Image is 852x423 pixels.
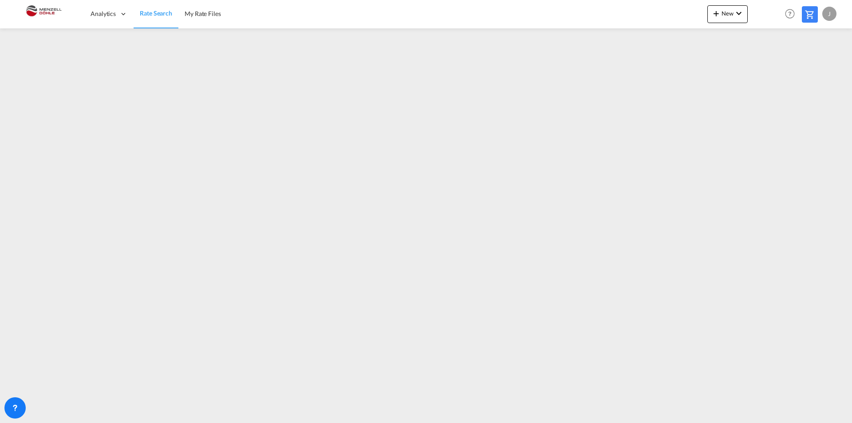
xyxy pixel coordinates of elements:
[13,4,73,24] img: 5c2b1670644e11efba44c1e626d722bd.JPG
[711,10,744,17] span: New
[734,8,744,19] md-icon: icon-chevron-down
[707,5,748,23] button: icon-plus 400-fgNewicon-chevron-down
[185,10,221,17] span: My Rate Files
[822,7,836,21] div: J
[91,9,116,18] span: Analytics
[711,8,722,19] md-icon: icon-plus 400-fg
[782,6,797,21] span: Help
[140,9,172,17] span: Rate Search
[782,6,802,22] div: Help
